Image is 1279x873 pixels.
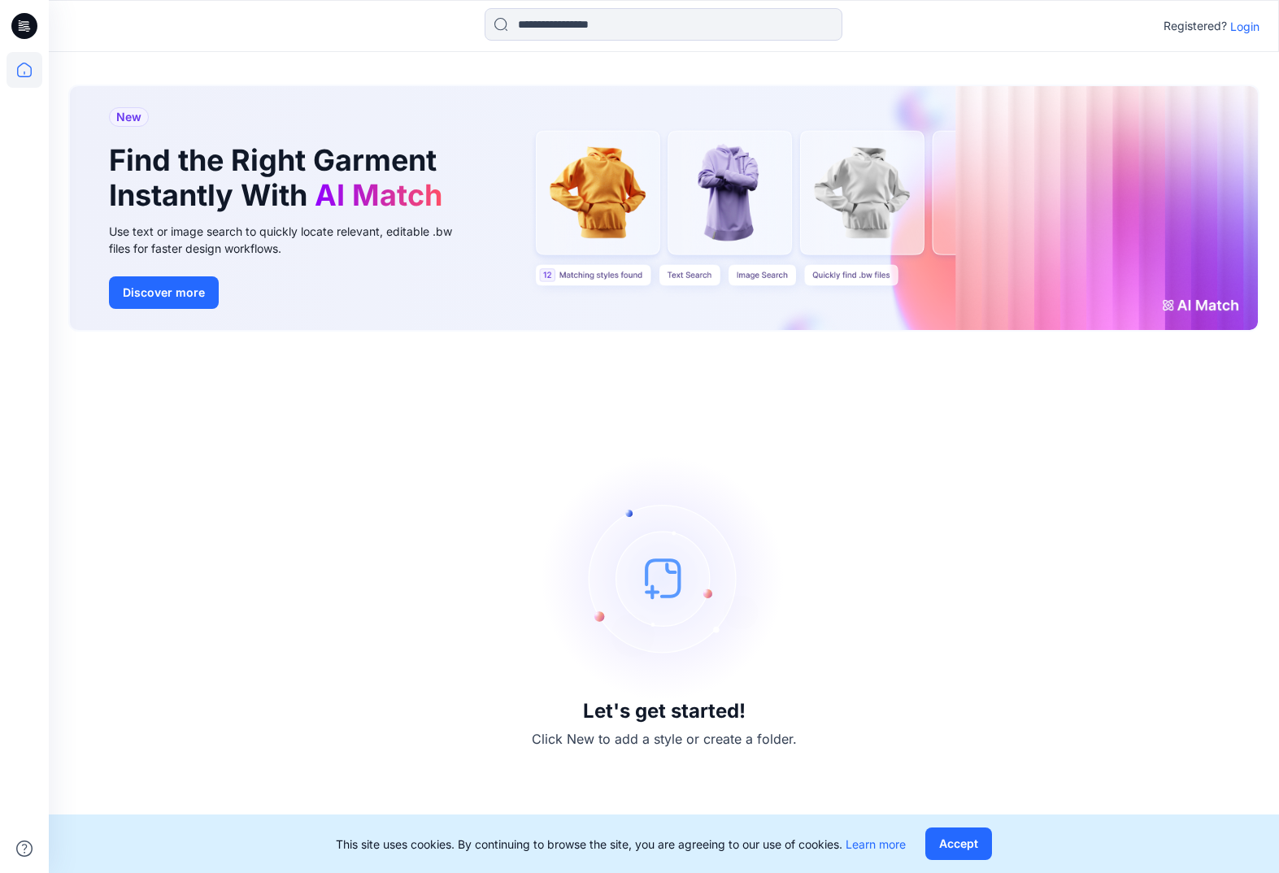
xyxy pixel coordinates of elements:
img: empty-state-image.svg [542,456,786,700]
p: Login [1230,18,1259,35]
span: New [116,107,141,127]
span: AI Match [315,177,442,213]
h1: Find the Right Garment Instantly With [109,143,450,213]
div: Use text or image search to quickly locate relevant, editable .bw files for faster design workflows. [109,223,475,257]
button: Discover more [109,276,219,309]
p: Registered? [1164,16,1227,36]
button: Accept [925,827,992,860]
a: Learn more [846,837,906,851]
p: Click New to add a style or create a folder. [532,729,797,749]
h3: Let's get started! [583,700,746,723]
p: This site uses cookies. By continuing to browse the site, you are agreeing to our use of cookies. [336,836,906,853]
